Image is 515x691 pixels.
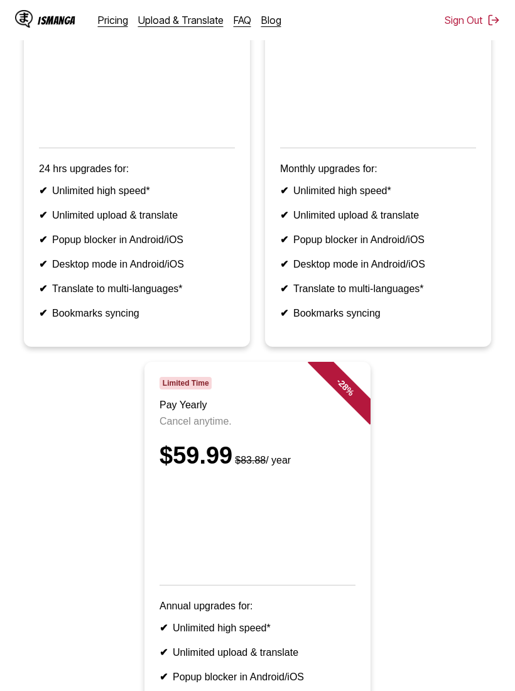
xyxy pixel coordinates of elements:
span: Limited Time [160,377,212,389]
b: ✔ [280,308,288,318]
p: Monthly upgrades for: [280,163,476,175]
li: Popup blocker in Android/iOS [39,234,235,246]
li: Unlimited high speed* [39,185,235,197]
b: ✔ [280,185,288,196]
li: Popup blocker in Android/iOS [160,671,355,683]
iframe: PayPal [280,47,476,130]
b: ✔ [280,283,288,294]
li: Unlimited upload & translate [39,209,235,221]
b: ✔ [160,672,168,682]
li: Desktop mode in Android/iOS [280,258,476,270]
a: IsManga LogoIsManga [15,10,98,30]
b: ✔ [39,185,47,196]
b: ✔ [39,210,47,220]
b: ✔ [39,308,47,318]
b: ✔ [39,234,47,245]
h3: Pay Yearly [160,400,355,411]
img: Sign out [487,14,500,26]
b: ✔ [160,647,168,658]
a: Upload & Translate [138,14,224,26]
li: Unlimited high speed* [280,185,476,197]
b: ✔ [160,623,168,633]
img: IsManga Logo [15,10,33,28]
p: Annual upgrades for: [160,601,355,612]
b: ✔ [280,259,288,269]
a: Blog [261,14,281,26]
p: 24 hrs upgrades for: [39,163,235,175]
small: / year [232,455,291,465]
div: - 28 % [308,349,383,425]
div: IsManga [38,14,75,26]
a: FAQ [234,14,251,26]
li: Translate to multi-languages* [280,283,476,295]
iframe: PayPal [160,484,355,567]
li: Translate to multi-languages* [39,283,235,295]
button: Sign Out [445,14,500,26]
iframe: PayPal [39,47,235,130]
li: Unlimited upload & translate [280,209,476,221]
li: Desktop mode in Android/iOS [39,258,235,270]
s: $83.88 [235,455,266,465]
b: ✔ [280,234,288,245]
b: ✔ [39,283,47,294]
li: Popup blocker in Android/iOS [280,234,476,246]
li: Unlimited upload & translate [160,646,355,658]
b: ✔ [39,259,47,269]
a: Pricing [98,14,128,26]
div: $59.99 [160,442,355,469]
li: Bookmarks syncing [280,307,476,319]
li: Bookmarks syncing [39,307,235,319]
p: Cancel anytime. [160,416,355,427]
b: ✔ [280,210,288,220]
li: Unlimited high speed* [160,622,355,634]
